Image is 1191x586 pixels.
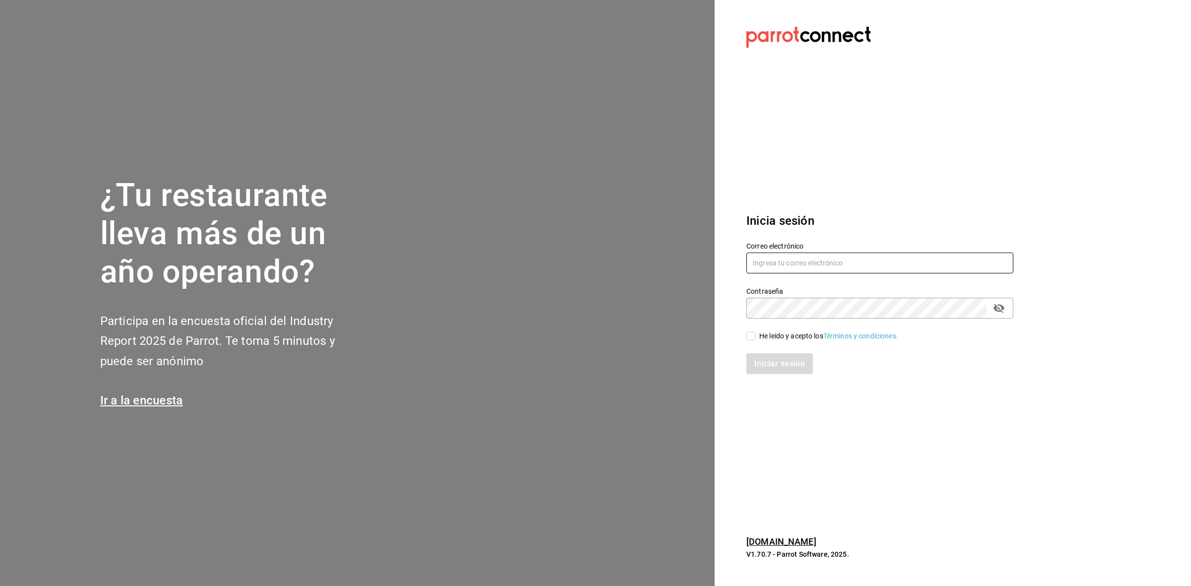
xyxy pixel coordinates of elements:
[746,536,816,547] a: [DOMAIN_NAME]
[746,253,1013,273] input: Ingresa tu correo electrónico
[100,177,368,291] h1: ¿Tu restaurante lleva más de un año operando?
[746,549,1013,559] p: V1.70.7 - Parrot Software, 2025.
[746,212,1013,230] h3: Inicia sesión
[823,332,898,340] a: Términos y condiciones.
[100,393,183,407] a: Ir a la encuesta
[759,331,898,341] div: He leído y acepto los
[100,311,368,372] h2: Participa en la encuesta oficial del Industry Report 2025 de Parrot. Te toma 5 minutos y puede se...
[991,300,1007,317] button: passwordField
[746,288,1013,295] label: Contraseña
[746,243,1013,250] label: Correo electrónico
